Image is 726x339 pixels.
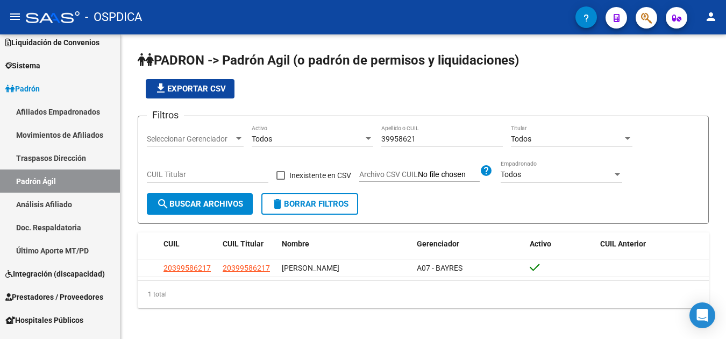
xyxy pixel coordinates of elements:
span: Prestadores / Proveedores [5,291,103,303]
div: Open Intercom Messenger [689,302,715,328]
span: Nombre [282,239,309,248]
h3: Filtros [147,108,184,123]
mat-icon: menu [9,10,22,23]
span: CUIL [163,239,180,248]
span: 20399586217 [223,264,270,272]
datatable-header-cell: CUIL Anterior [596,232,709,256]
span: Seleccionar Gerenciador [147,135,234,144]
span: Hospitales Públicos [5,314,83,326]
mat-icon: search [156,197,169,210]
button: Borrar Filtros [261,193,358,215]
span: Integración (discapacidad) [5,268,105,280]
input: Archivo CSV CUIL [418,170,480,180]
span: - OSPDICA [85,5,142,29]
span: Todos [511,135,531,143]
mat-icon: file_download [154,82,167,95]
span: Inexistente en CSV [289,169,351,182]
span: Buscar Archivos [156,199,243,209]
datatable-header-cell: CUIL Titular [218,232,277,256]
span: Gerenciador [417,239,459,248]
mat-icon: person [704,10,717,23]
mat-icon: help [480,164,493,177]
datatable-header-cell: Nombre [277,232,412,256]
datatable-header-cell: Gerenciador [412,232,526,256]
span: Activo [530,239,551,248]
span: Exportar CSV [154,84,226,94]
span: Borrar Filtros [271,199,348,209]
span: Todos [252,135,272,143]
span: Todos [501,170,521,179]
span: A07 - BAYRES [417,264,462,272]
span: Archivo CSV CUIL [359,170,418,179]
datatable-header-cell: Activo [525,232,596,256]
span: Liquidación de Convenios [5,37,99,48]
span: Sistema [5,60,40,72]
span: PADRON -> Padrón Agil (o padrón de permisos y liquidaciones) [138,53,519,68]
span: Padrón [5,83,40,95]
span: 20399586217 [163,264,211,272]
button: Buscar Archivos [147,193,253,215]
span: [PERSON_NAME] [282,264,339,272]
span: CUIL Anterior [600,239,646,248]
button: Exportar CSV [146,79,234,98]
datatable-header-cell: CUIL [159,232,218,256]
div: 1 total [138,281,709,308]
mat-icon: delete [271,197,284,210]
span: CUIL Titular [223,239,264,248]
